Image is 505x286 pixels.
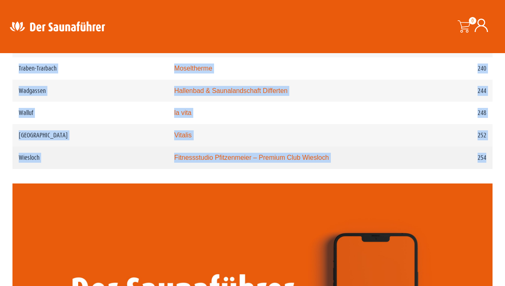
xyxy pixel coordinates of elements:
td: 240 [401,57,493,80]
td: 244 [401,80,493,102]
td: 248 [401,102,493,124]
a: Fitnessstudio Pfitzenmeier – Premium Club Wiesloch [174,154,329,161]
a: Moseltherme [174,65,212,72]
td: 254 [401,147,493,169]
td: Wiesloch [12,147,168,169]
a: la vita [174,109,191,116]
a: Vitalis [174,132,192,139]
span: 0 [469,17,476,24]
td: 252 [401,124,493,147]
td: Traben-Trarbach [12,57,168,80]
td: Wadgassen [12,80,168,102]
td: [GEOGRAPHIC_DATA] [12,124,168,147]
td: Walluf [12,102,168,124]
a: Hallenbad & Saunalandschaft Differten [174,87,288,94]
